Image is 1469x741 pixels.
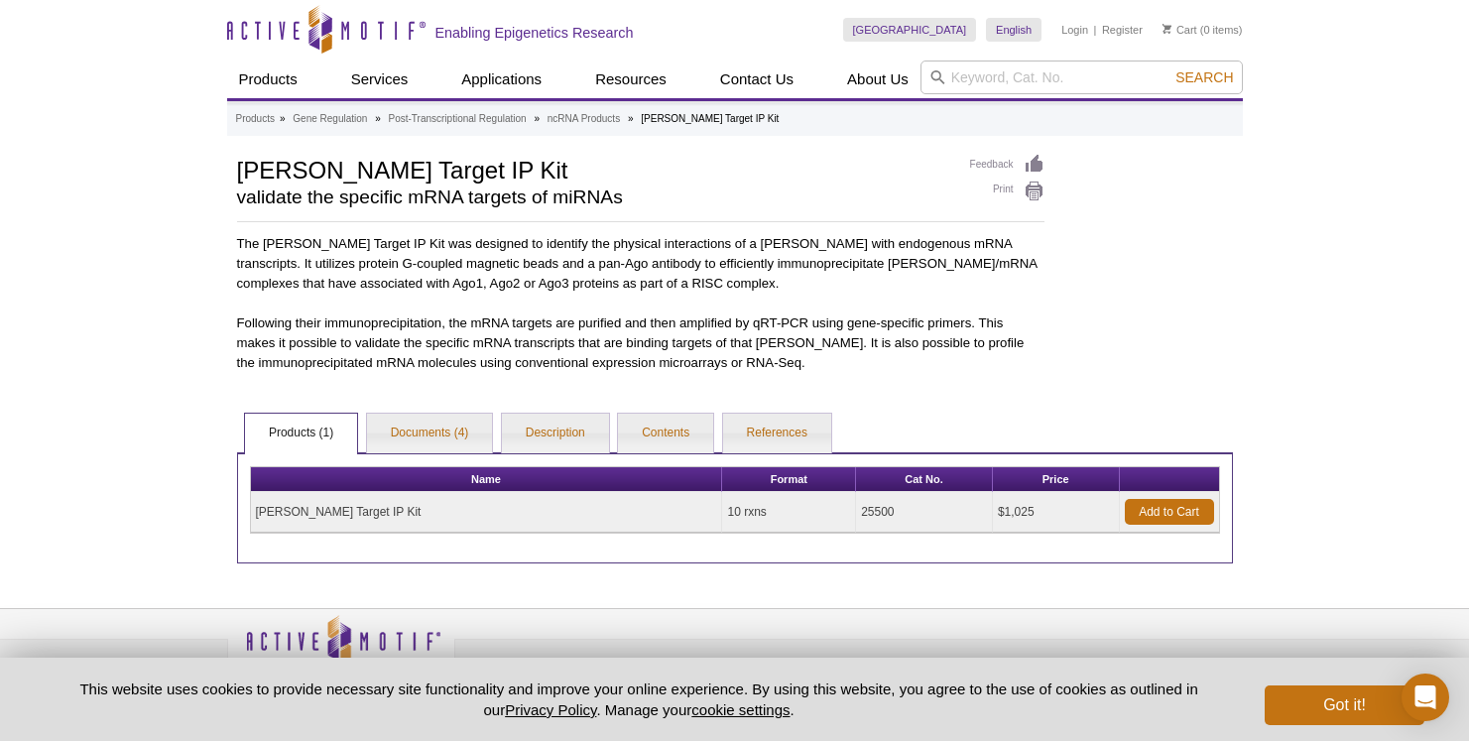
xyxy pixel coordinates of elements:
[843,18,977,42] a: [GEOGRAPHIC_DATA]
[227,61,309,98] a: Products
[1094,18,1097,42] li: |
[835,61,920,98] a: About Us
[534,113,540,124] li: »
[435,24,634,42] h2: Enabling Epigenetics Research
[237,234,1044,294] p: The [PERSON_NAME] Target IP Kit was designed to identify the physical interactions of a [PERSON_N...
[237,313,1044,373] p: Following their immunoprecipitation, the mRNA targets are purified and then amplified by qRT-PCR ...
[236,110,275,128] a: Products
[970,181,1044,202] a: Print
[993,492,1120,533] td: $1,025
[1102,23,1143,37] a: Register
[618,414,713,453] a: Contents
[993,467,1120,492] th: Price
[245,414,357,453] a: Products (1)
[970,154,1044,176] a: Feedback
[708,61,805,98] a: Contact Us
[856,467,993,492] th: Cat No.
[227,609,455,689] img: Active Motif,
[1169,68,1239,86] button: Search
[367,414,493,453] a: Documents (4)
[920,61,1243,94] input: Keyword, Cat. No.
[691,701,790,718] button: cookie settings
[1061,23,1088,37] a: Login
[339,61,421,98] a: Services
[505,701,596,718] a: Privacy Policy
[723,414,831,453] a: References
[1265,685,1423,725] button: Got it!
[1402,674,1449,721] div: Open Intercom Messenger
[251,467,723,492] th: Name
[46,679,1233,720] p: This website uses cookies to provide necessary site functionality and improve your online experie...
[986,18,1041,42] a: English
[449,61,553,98] a: Applications
[641,113,779,124] li: [PERSON_NAME] Target IP Kit
[375,113,381,124] li: »
[502,414,609,453] a: Description
[389,110,527,128] a: Post-Transcriptional Regulation
[1163,24,1171,34] img: Your Cart
[722,492,856,533] td: 10 rxns
[548,110,620,128] a: ncRNA Products
[293,110,367,128] a: Gene Regulation
[1125,499,1214,525] a: Add to Cart
[280,113,286,124] li: »
[1175,69,1233,85] span: Search
[237,188,950,206] h2: validate the specific mRNA targets of miRNAs
[628,113,634,124] li: »
[856,492,993,533] td: 25500
[251,492,723,533] td: [PERSON_NAME] Target IP Kit
[1021,644,1169,687] table: Click to Verify - This site chose Symantec SSL for secure e-commerce and confidential communicati...
[1163,23,1197,37] a: Cart
[237,154,950,184] h1: [PERSON_NAME] Target IP Kit
[722,467,856,492] th: Format
[1163,18,1243,42] li: (0 items)
[583,61,678,98] a: Resources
